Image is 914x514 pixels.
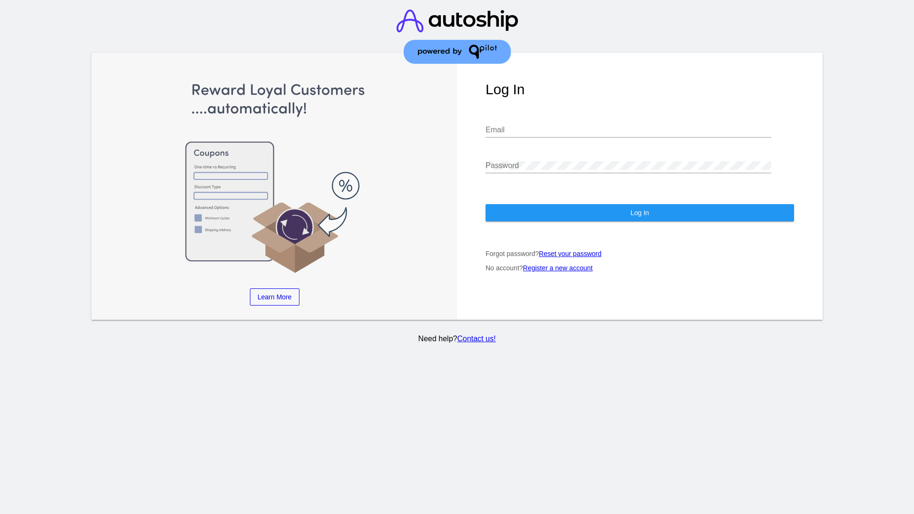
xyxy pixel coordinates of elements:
[120,81,429,274] img: Apply Coupons Automatically to Scheduled Orders with QPilot
[486,250,794,257] p: Forgot password?
[258,293,292,301] span: Learn More
[486,81,794,98] h1: Log In
[486,264,794,272] p: No account?
[523,264,593,272] a: Register a new account
[539,250,602,257] a: Reset your password
[90,335,825,343] p: Need help?
[457,335,496,343] a: Contact us!
[250,288,299,306] a: Learn More
[486,204,794,221] button: Log In
[486,126,771,134] input: Email
[630,209,649,217] span: Log In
